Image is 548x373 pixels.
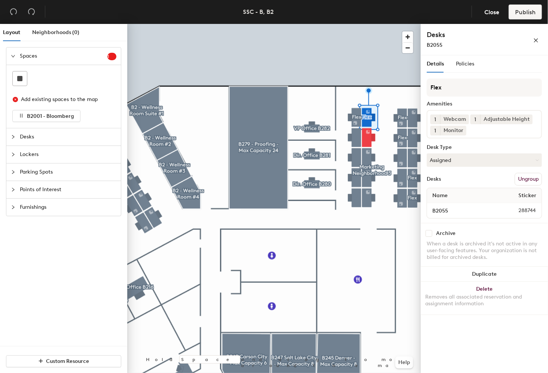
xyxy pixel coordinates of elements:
span: Sticker [515,189,540,202]
div: Archive [436,230,456,236]
button: Help [395,357,413,369]
span: close-circle [13,97,18,102]
span: Close [484,9,499,16]
button: Custom Resource [6,355,121,367]
span: 1 [107,54,116,59]
sup: 1 [107,53,116,60]
span: 1 [435,127,436,135]
span: B2001 - Bloomberg [27,113,74,119]
span: collapsed [11,135,15,139]
div: Adjustable Height [480,114,533,124]
span: 1 [475,116,477,123]
div: Removes all associated reservation and assignment information [425,294,544,307]
button: Close [478,4,506,19]
button: Publish [509,4,542,19]
span: Desks [20,128,116,146]
span: collapsed [11,170,15,174]
button: 1 [430,114,440,124]
span: close [533,38,539,43]
span: Layout [3,29,20,36]
span: Neighborhoods (0) [32,29,79,36]
span: collapsed [11,152,15,157]
button: Redo (⌘ + ⇧ + Z) [24,4,39,19]
span: Lockers [20,146,116,163]
div: Desks [427,176,441,182]
button: Undo (⌘ + Z) [6,4,21,19]
div: Amenities [427,101,542,107]
input: Unnamed desk [429,205,500,216]
button: Duplicate [421,267,548,282]
span: undo [10,8,17,15]
span: B2055 [427,42,442,48]
span: Details [427,61,444,67]
span: Spaces [20,48,107,65]
button: Ungroup [515,173,542,186]
div: Monitor [440,126,466,135]
span: collapsed [11,205,15,210]
span: Furnishings [20,199,116,216]
div: Webcam [440,114,469,124]
button: Assigned [427,153,542,167]
div: Desk Type [427,144,542,150]
button: 1 [430,126,440,135]
button: 1 [471,114,480,124]
div: Add existing spaces to the map [21,95,110,104]
span: Name [429,189,451,202]
span: 288744 [500,207,540,215]
span: collapsed [11,187,15,192]
span: Custom Resource [46,358,89,364]
h4: Desks [427,30,509,40]
span: 1 [435,116,436,123]
span: Points of Interest [20,181,116,198]
span: expanded [11,54,15,58]
div: When a desk is archived it's not active in any user-facing features. Your organization is not bil... [427,241,542,261]
button: DeleteRemoves all associated reservation and assignment information [421,282,548,315]
button: B2001 - Bloomberg [12,110,80,122]
div: SSC - B, B2 [243,7,274,16]
span: Policies [456,61,474,67]
span: Parking Spots [20,163,116,181]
